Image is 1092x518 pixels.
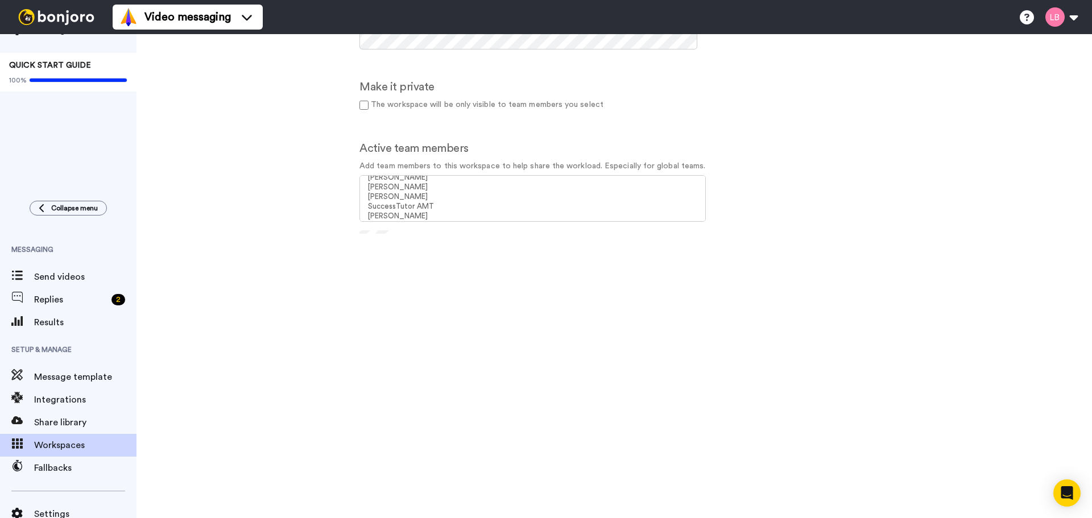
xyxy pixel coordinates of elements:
span: Workspaces [34,438,136,452]
option: [PERSON_NAME] [367,183,698,192]
h2: Make it private [359,81,706,93]
input: The workspace will be only visible to team members you select [359,101,369,110]
div: Open Intercom Messenger [1053,479,1081,507]
span: Collapse menu [51,204,98,213]
label: Add team members to this workspace to help share the workload. Especially for global teams. [359,160,705,172]
span: Results [34,316,136,329]
span: Video messaging [144,9,231,25]
span: 100% [9,76,27,85]
span: Fallbacks [34,461,136,475]
span: Replies [34,293,107,306]
h2: Active team members [359,142,706,155]
option: [PERSON_NAME] [367,212,698,221]
span: Send videos [34,270,136,284]
span: Integrations [34,393,136,407]
button: Collapse menu [30,201,107,216]
span: Message template [34,370,136,384]
label: The workspace will be only visible to team members you select [359,99,603,111]
input: Submit [359,230,395,251]
span: QUICK START GUIDE [9,61,91,69]
option: [PERSON_NAME] [367,192,698,202]
option: [PERSON_NAME] [367,173,698,183]
option: SuccessTutor AMT [367,202,698,212]
span: Share library [34,416,136,429]
img: bj-logo-header-white.svg [14,9,99,25]
div: 2 [111,294,125,305]
img: vm-color.svg [119,8,138,26]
